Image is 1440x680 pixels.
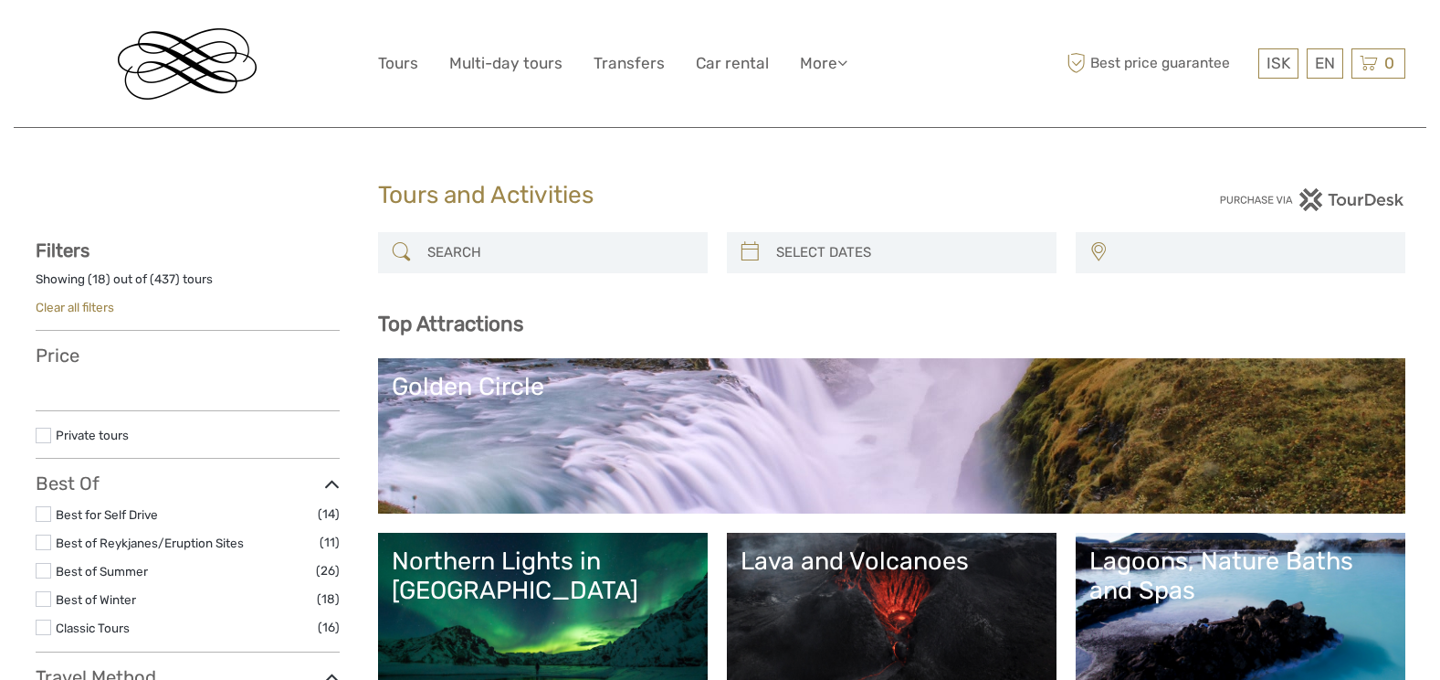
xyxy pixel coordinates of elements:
[392,547,694,606] div: Northern Lights in [GEOGRAPHIC_DATA]
[36,239,89,261] strong: Filters
[154,271,175,288] label: 437
[318,504,340,525] span: (14)
[378,181,1063,210] h1: Tours and Activities
[1089,547,1392,675] a: Lagoons, Nature Baths and Spas
[420,237,699,269] input: SEARCH
[1089,547,1392,606] div: Lagoons, Nature Baths and Spas
[769,237,1047,269] input: SELECT DATES
[36,300,114,314] a: Clear all filters
[449,50,562,77] a: Multi-day tours
[56,428,129,442] a: Private tours
[36,271,340,299] div: Showing ( ) out of ( ) tours
[594,50,665,77] a: Transfers
[36,345,340,367] h3: Price
[56,564,148,579] a: Best of Summer
[1219,188,1404,211] img: PurchaseViaTourDesk.png
[92,271,106,288] label: 18
[118,28,257,100] img: Reykjavik Residence
[392,372,1392,401] div: Golden Circle
[1307,48,1343,79] div: EN
[741,547,1043,576] div: Lava and Volcanoes
[1063,48,1254,79] span: Best price guarantee
[378,312,523,336] b: Top Attractions
[320,532,340,553] span: (11)
[56,507,158,522] a: Best for Self Drive
[318,617,340,638] span: (16)
[800,50,847,77] a: More
[378,50,418,77] a: Tours
[1267,54,1290,72] span: ISK
[392,547,694,675] a: Northern Lights in [GEOGRAPHIC_DATA]
[56,536,244,550] a: Best of Reykjanes/Eruption Sites
[392,372,1392,500] a: Golden Circle
[317,589,340,610] span: (18)
[1382,54,1397,72] span: 0
[741,547,1043,675] a: Lava and Volcanoes
[56,592,136,607] a: Best of Winter
[36,473,340,494] h3: Best Of
[56,621,130,635] a: Classic Tours
[696,50,769,77] a: Car rental
[316,560,340,581] span: (26)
